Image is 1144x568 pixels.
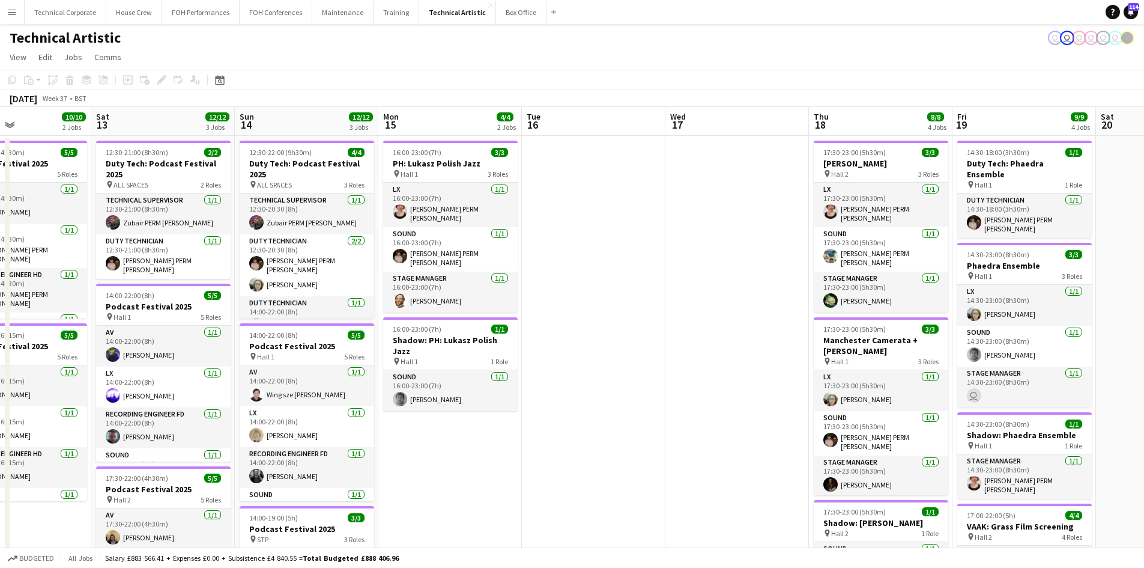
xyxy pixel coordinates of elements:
span: All jobs [66,554,95,563]
app-user-avatar: Liveforce Admin [1084,31,1098,45]
app-user-avatar: Liveforce Admin [1096,31,1110,45]
button: Maintenance [312,1,374,24]
span: Edit [38,52,52,63]
a: Comms [89,49,126,65]
app-user-avatar: Liveforce Admin [1072,31,1086,45]
button: Technical Corporate [25,1,106,24]
a: View [5,49,31,65]
div: [DATE] [10,93,37,105]
app-user-avatar: Sally PERM Pochciol [1048,31,1062,45]
a: Jobs [59,49,87,65]
button: FOH Performances [162,1,240,24]
button: Technical Artistic [419,1,496,24]
span: View [10,52,26,63]
div: Salary £883 566.41 + Expenses £0.00 + Subsistence £4 840.55 = [105,554,399,563]
app-user-avatar: Nathan PERM Birdsall [1108,31,1122,45]
div: BST [74,94,86,103]
h1: Technical Artistic [10,29,121,47]
span: Comms [94,52,121,63]
button: Box Office [496,1,546,24]
span: Budgeted [19,554,54,563]
a: Edit [34,49,57,65]
button: FOH Conferences [240,1,312,24]
app-user-avatar: Gabrielle Barr [1120,31,1134,45]
span: Total Budgeted £888 406.96 [303,554,399,563]
button: Budgeted [6,552,56,565]
span: 114 [1128,3,1139,11]
app-user-avatar: Abby Hubbard [1060,31,1074,45]
button: Training [374,1,419,24]
button: House Crew [106,1,162,24]
a: 114 [1124,5,1138,19]
span: Jobs [64,52,82,63]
